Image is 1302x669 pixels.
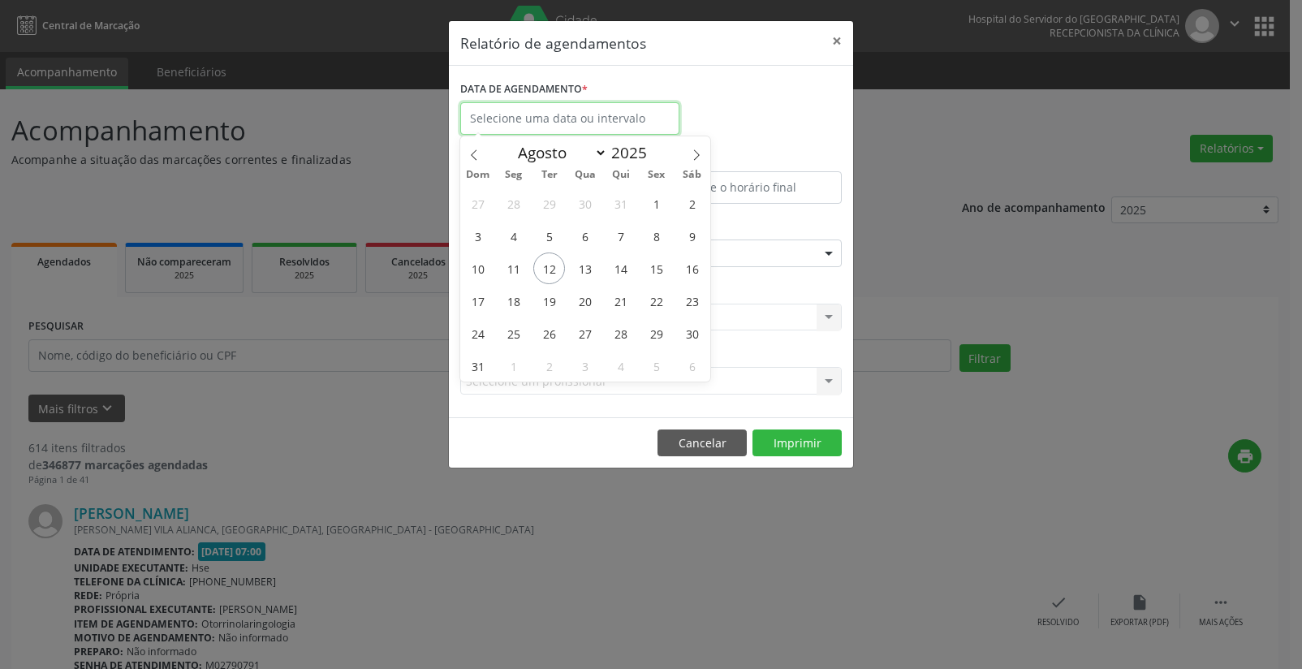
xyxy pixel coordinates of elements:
[605,188,636,219] span: Julho 31, 2025
[462,285,494,317] span: Agosto 17, 2025
[569,317,601,349] span: Agosto 27, 2025
[462,220,494,252] span: Agosto 3, 2025
[569,350,601,382] span: Setembro 3, 2025
[533,350,565,382] span: Setembro 2, 2025
[569,188,601,219] span: Julho 30, 2025
[603,170,639,180] span: Qui
[676,350,708,382] span: Setembro 6, 2025
[676,220,708,252] span: Agosto 9, 2025
[640,317,672,349] span: Agosto 29, 2025
[533,220,565,252] span: Agosto 5, 2025
[496,170,532,180] span: Seg
[639,170,675,180] span: Sex
[640,285,672,317] span: Agosto 22, 2025
[607,142,661,163] input: Year
[569,220,601,252] span: Agosto 6, 2025
[569,285,601,317] span: Agosto 20, 2025
[462,188,494,219] span: Julho 27, 2025
[675,170,710,180] span: Sáb
[510,141,607,164] select: Month
[657,429,747,457] button: Cancelar
[498,252,529,284] span: Agosto 11, 2025
[605,317,636,349] span: Agosto 28, 2025
[640,350,672,382] span: Setembro 5, 2025
[460,32,646,54] h5: Relatório de agendamentos
[498,350,529,382] span: Setembro 1, 2025
[533,252,565,284] span: Agosto 12, 2025
[567,170,603,180] span: Qua
[532,170,567,180] span: Ter
[462,317,494,349] span: Agosto 24, 2025
[605,220,636,252] span: Agosto 7, 2025
[498,220,529,252] span: Agosto 4, 2025
[498,188,529,219] span: Julho 28, 2025
[676,188,708,219] span: Agosto 2, 2025
[460,77,588,102] label: DATA DE AGENDAMENTO
[569,252,601,284] span: Agosto 13, 2025
[676,317,708,349] span: Agosto 30, 2025
[752,429,842,457] button: Imprimir
[533,285,565,317] span: Agosto 19, 2025
[460,170,496,180] span: Dom
[655,171,842,204] input: Selecione o horário final
[462,350,494,382] span: Agosto 31, 2025
[460,102,679,135] input: Selecione uma data ou intervalo
[498,285,529,317] span: Agosto 18, 2025
[605,252,636,284] span: Agosto 14, 2025
[462,252,494,284] span: Agosto 10, 2025
[676,252,708,284] span: Agosto 16, 2025
[605,285,636,317] span: Agosto 21, 2025
[640,220,672,252] span: Agosto 8, 2025
[498,317,529,349] span: Agosto 25, 2025
[605,350,636,382] span: Setembro 4, 2025
[821,21,853,61] button: Close
[676,285,708,317] span: Agosto 23, 2025
[655,146,842,171] label: ATÉ
[533,317,565,349] span: Agosto 26, 2025
[640,188,672,219] span: Agosto 1, 2025
[640,252,672,284] span: Agosto 15, 2025
[533,188,565,219] span: Julho 29, 2025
